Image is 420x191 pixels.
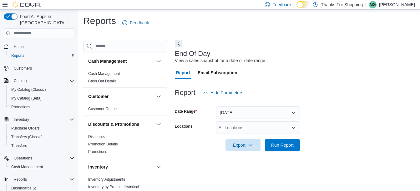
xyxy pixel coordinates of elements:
[88,164,108,170] h3: Inventory
[175,40,182,47] button: Next
[155,120,162,128] button: Discounts & Promotions
[130,20,149,26] span: Feedback
[369,1,377,8] div: Mason Gray
[198,66,237,79] span: Email Subscription
[6,133,77,141] button: Transfers (Classic)
[88,71,120,76] a: Cash Management
[88,135,105,139] a: Discounts
[11,154,74,162] span: Operations
[200,86,246,99] button: Hide Parameters
[1,42,77,51] button: Home
[11,176,29,183] button: Reports
[6,163,77,171] button: Cash Management
[11,77,29,85] button: Catalog
[291,125,296,130] button: Open list of options
[365,1,367,8] p: |
[11,96,42,101] span: My Catalog (Beta)
[210,90,243,96] span: Hide Parameters
[9,86,48,93] a: My Catalog (Classic)
[216,106,300,119] button: [DATE]
[88,164,154,170] button: Inventory
[1,154,77,163] button: Operations
[6,94,77,103] button: My Catalog (Beta)
[11,116,74,123] span: Inventory
[11,64,74,72] span: Customers
[9,133,74,141] span: Transfers (Classic)
[229,139,257,151] span: Export
[6,124,77,133] button: Purchase Orders
[11,126,40,131] span: Purchase Orders
[88,184,139,189] span: Inventory by Product Historical
[175,109,197,114] label: Date Range
[1,76,77,85] button: Catalog
[18,13,74,26] span: Load All Apps in [GEOGRAPHIC_DATA]
[9,52,74,59] span: Reports
[225,139,261,151] button: Export
[88,149,107,154] span: Promotions
[9,142,29,149] a: Transfers
[88,177,125,182] span: Inventory Adjustments
[14,44,24,49] span: Home
[88,58,154,64] button: Cash Management
[9,163,74,171] span: Cash Management
[11,53,24,58] span: Reports
[155,57,162,65] button: Cash Management
[88,93,154,100] button: Customer
[11,87,46,92] span: My Catalog (Classic)
[88,142,118,146] a: Promotion Details
[175,50,210,57] h3: End Of Day
[175,124,193,129] label: Locations
[120,17,151,29] a: Feedback
[9,95,44,102] a: My Catalog (Beta)
[11,143,27,148] span: Transfers
[1,175,77,184] button: Reports
[88,58,127,64] h3: Cash Management
[296,1,310,8] input: Dark Mode
[83,133,167,158] div: Discounts & Promotions
[88,121,139,127] h3: Discounts & Promotions
[271,142,294,148] span: Run Report
[155,93,162,100] button: Customer
[9,103,74,111] span: Promotions
[379,1,415,8] p: [PERSON_NAME]
[88,71,120,76] span: Cash Management
[14,66,32,71] span: Customers
[9,133,45,141] a: Transfers (Classic)
[88,79,117,83] a: Cash Out Details
[88,121,154,127] button: Discounts & Promotions
[11,176,74,183] span: Reports
[175,57,266,64] div: View a sales snapshot for a date or date range.
[6,51,77,60] button: Reports
[11,154,35,162] button: Operations
[11,43,74,51] span: Home
[11,116,32,123] button: Inventory
[14,177,27,182] span: Reports
[265,139,300,151] button: Run Report
[6,141,77,150] button: Transfers
[83,70,167,87] div: Cash Management
[175,89,195,96] h3: Report
[83,15,116,27] h1: Reports
[272,2,291,8] span: Feedback
[155,163,162,171] button: Inventory
[9,86,74,93] span: My Catalog (Classic)
[11,65,34,72] a: Customers
[9,142,74,149] span: Transfers
[9,103,33,111] a: Promotions
[88,177,125,182] a: Inventory Adjustments
[88,107,117,111] a: Customer Queue
[9,163,45,171] a: Cash Management
[321,1,363,8] p: Thanks For Shopping
[1,64,77,73] button: Customers
[9,52,27,59] a: Reports
[14,78,27,83] span: Catalog
[88,93,109,100] h3: Customer
[14,117,29,122] span: Inventory
[11,186,36,191] span: Dashboards
[88,149,107,154] a: Promotions
[11,43,26,51] a: Home
[370,1,376,8] span: MG
[6,85,77,94] button: My Catalog (Classic)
